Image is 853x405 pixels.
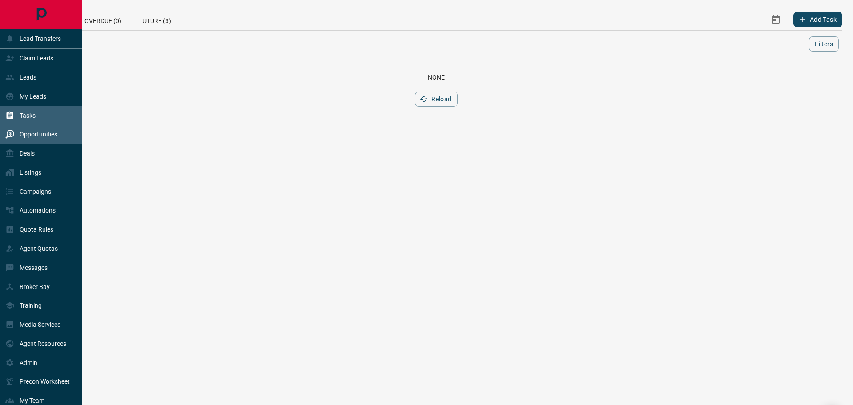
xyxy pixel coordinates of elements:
[415,92,457,107] button: Reload
[130,9,180,30] div: Future (3)
[809,36,839,52] button: Filters
[41,74,832,81] div: None
[765,9,786,30] button: Select Date Range
[76,9,130,30] div: Overdue (0)
[793,12,842,27] button: Add Task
